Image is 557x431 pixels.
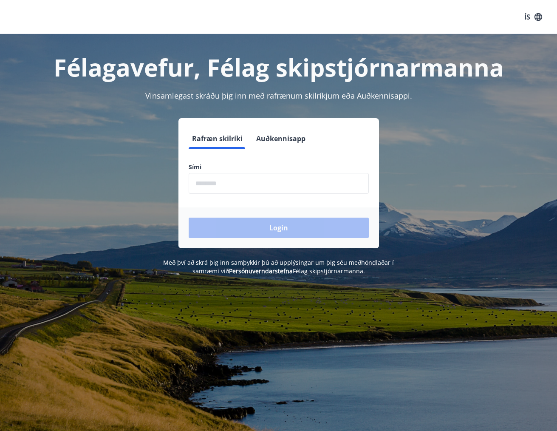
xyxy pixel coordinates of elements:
[520,9,547,25] button: ÍS
[229,267,293,275] a: Persónuverndarstefna
[189,163,369,171] label: Sími
[145,91,412,101] span: Vinsamlegast skráðu þig inn með rafrænum skilríkjum eða Auðkennisappi.
[253,128,309,149] button: Auðkennisapp
[163,258,394,275] span: Með því að skrá þig inn samþykkir þú að upplýsingar um þig séu meðhöndlaðar í samræmi við Félag s...
[189,128,246,149] button: Rafræn skilríki
[10,51,547,83] h1: Félagavefur, Félag skipstjórnarmanna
